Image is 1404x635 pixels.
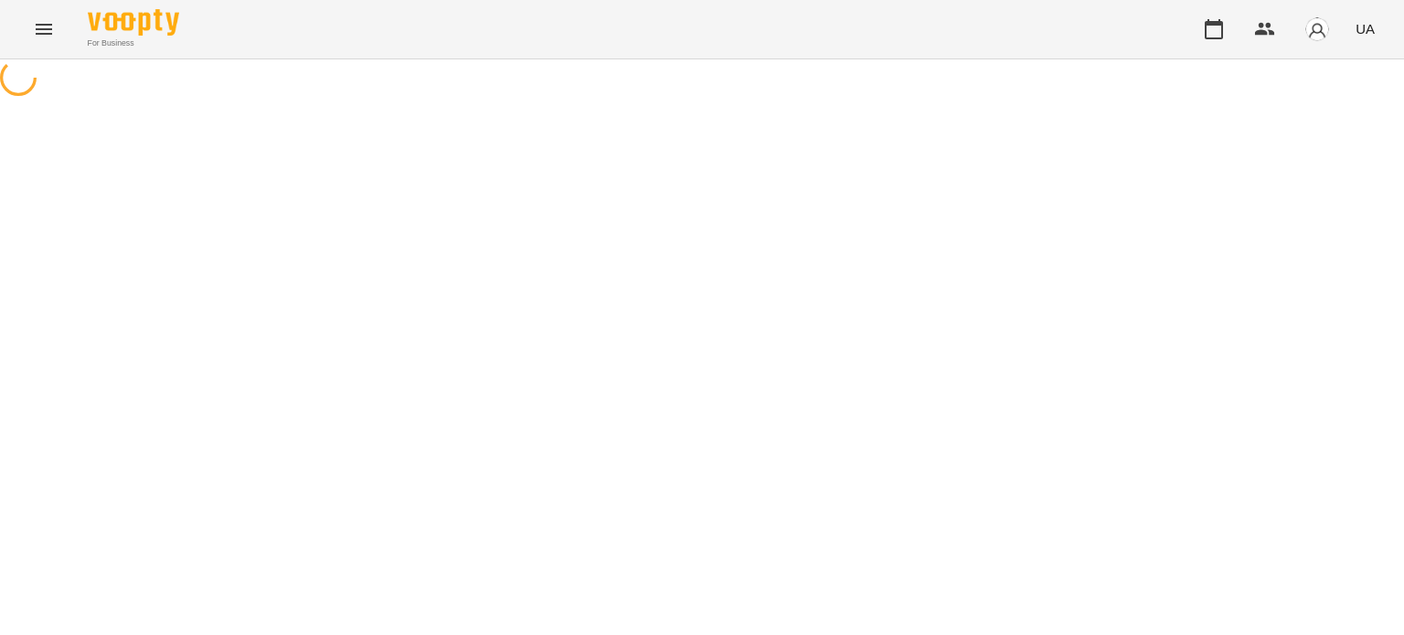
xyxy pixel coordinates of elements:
[88,9,179,36] img: Voopty Logo
[1304,16,1330,42] img: avatar_s.png
[22,7,66,51] button: Menu
[1348,12,1382,46] button: UA
[1356,19,1375,38] span: UA
[88,37,179,49] span: For Business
